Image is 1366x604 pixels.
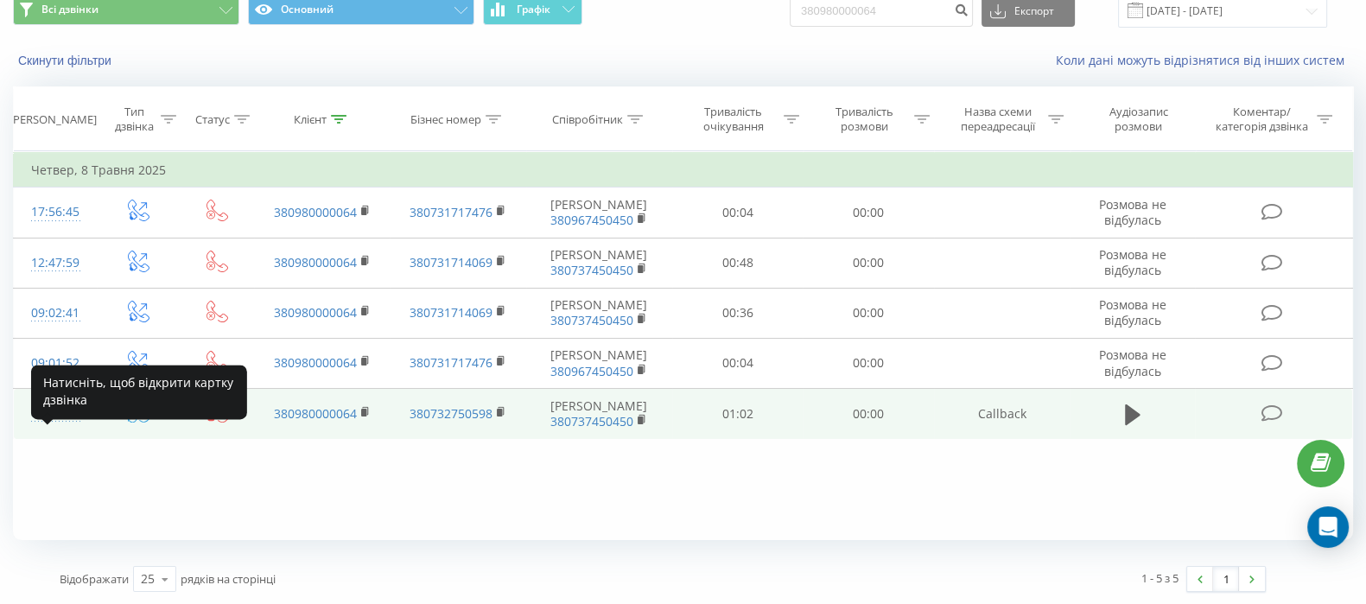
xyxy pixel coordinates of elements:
[803,238,933,288] td: 00:00
[517,3,550,16] span: Графік
[550,212,633,228] a: 380967450450
[14,153,1353,188] td: Четвер, 8 Травня 2025
[951,105,1044,134] div: Назва схеми переадресації
[410,354,492,371] a: 380731717476
[410,204,492,220] a: 380731717476
[550,312,633,328] a: 380737450450
[803,188,933,238] td: 00:00
[13,53,120,68] button: Скинути фільтри
[31,296,79,330] div: 09:02:41
[934,389,1070,439] td: Callback
[1099,347,1166,378] span: Розмова не відбулась
[274,405,357,422] a: 380980000064
[526,389,672,439] td: [PERSON_NAME]
[550,262,633,278] a: 380737450450
[274,354,357,371] a: 380980000064
[526,188,672,238] td: [PERSON_NAME]
[31,347,79,380] div: 09:01:52
[410,254,492,270] a: 380731714069
[410,405,492,422] a: 380732750598
[1307,506,1349,548] div: Open Intercom Messenger
[803,389,933,439] td: 00:00
[294,112,327,127] div: Клієнт
[672,188,803,238] td: 00:04
[31,365,247,419] div: Натисніть, щоб відкрити картку дзвінка
[552,112,623,127] div: Співробітник
[1213,567,1239,591] a: 1
[1211,105,1312,134] div: Коментар/категорія дзвінка
[819,105,910,134] div: Тривалість розмови
[672,338,803,388] td: 00:04
[526,338,672,388] td: [PERSON_NAME]
[672,389,803,439] td: 01:02
[141,570,155,588] div: 25
[1056,52,1353,68] a: Коли дані можуть відрізнятися вiд інших систем
[803,338,933,388] td: 00:00
[181,571,276,587] span: рядків на сторінці
[60,571,129,587] span: Відображати
[41,3,98,16] span: Всі дзвінки
[803,288,933,338] td: 00:00
[31,246,79,280] div: 12:47:59
[195,112,230,127] div: Статус
[526,238,672,288] td: [PERSON_NAME]
[1099,296,1166,328] span: Розмова не відбулась
[274,304,357,321] a: 380980000064
[31,195,79,229] div: 17:56:45
[526,288,672,338] td: [PERSON_NAME]
[112,105,156,134] div: Тип дзвінка
[1141,569,1179,587] div: 1 - 5 з 5
[1099,246,1166,278] span: Розмова не відбулась
[410,112,481,127] div: Бізнес номер
[550,413,633,429] a: 380737450450
[688,105,778,134] div: Тривалість очікування
[274,254,357,270] a: 380980000064
[1085,105,1191,134] div: Аудіозапис розмови
[1099,196,1166,228] span: Розмова не відбулась
[672,288,803,338] td: 00:36
[274,204,357,220] a: 380980000064
[410,304,492,321] a: 380731714069
[672,238,803,288] td: 00:48
[10,112,97,127] div: [PERSON_NAME]
[550,363,633,379] a: 380967450450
